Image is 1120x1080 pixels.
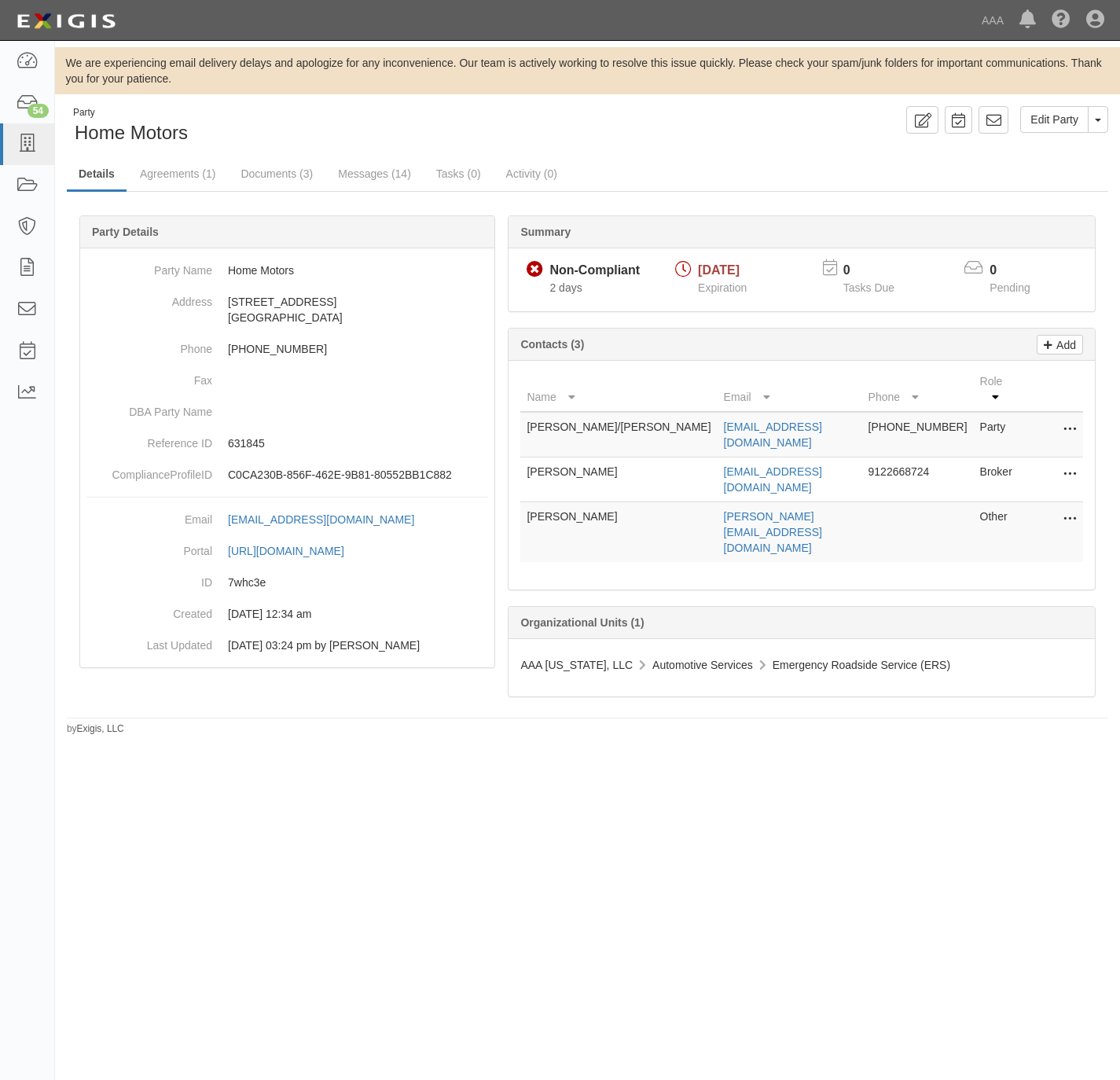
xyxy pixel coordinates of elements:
[1052,11,1070,30] i: Help Center - Complianz
[862,457,974,502] td: 9122668724
[86,365,212,388] dt: Fax
[75,122,188,143] span: Home Motors
[86,630,212,653] dt: Last Updated
[86,535,212,559] dt: Portal
[862,412,974,457] td: [PHONE_NUMBER]
[77,723,124,734] a: Exigis, LLC
[974,412,1020,457] td: Party
[718,367,862,412] th: Email
[843,281,894,294] span: Tasks Due
[724,421,822,449] a: [EMAIL_ADDRESS][DOMAIN_NAME]
[549,262,640,280] div: Non-Compliant
[843,262,914,280] p: 0
[86,286,212,310] dt: Address
[974,5,1012,36] a: AAA
[67,106,576,146] div: Home Motors
[128,158,227,189] a: Agreements (1)
[424,158,493,189] a: Tasks (0)
[86,255,212,278] dt: Party Name
[974,457,1020,502] td: Broker
[86,459,212,483] dt: ComplianceProfileID
[549,281,582,294] span: Since 08/18/2025
[1052,336,1076,354] p: Add
[494,158,569,189] a: Activity (0)
[86,567,488,598] dd: 7whc3e
[520,338,584,351] b: Contacts (3)
[990,281,1030,294] span: Pending
[520,226,571,238] b: Summary
[698,263,740,277] span: [DATE]
[974,502,1020,563] td: Other
[228,513,431,526] a: [EMAIL_ADDRESS][DOMAIN_NAME]
[86,428,212,451] dt: Reference ID
[520,616,644,629] b: Organizational Units (1)
[86,504,212,527] dt: Email
[228,467,488,483] p: C0CA230B-856F-462E-9B81-80552BB1C882
[724,510,822,554] a: [PERSON_NAME][EMAIL_ADDRESS][DOMAIN_NAME]
[86,286,488,333] dd: [STREET_ADDRESS] [GEOGRAPHIC_DATA]
[1037,335,1083,354] a: Add
[520,502,717,563] td: [PERSON_NAME]
[520,412,717,457] td: [PERSON_NAME]/[PERSON_NAME]
[86,630,488,661] dd: 11/26/2024 03:24 pm by Benjamin Tully
[28,104,49,118] div: 54
[92,226,159,238] b: Party Details
[974,367,1020,412] th: Role
[520,457,717,502] td: [PERSON_NAME]
[1020,106,1089,133] a: Edit Party
[228,545,362,557] a: [URL][DOMAIN_NAME]
[86,598,212,622] dt: Created
[773,659,950,671] span: Emergency Roadside Service (ERS)
[86,333,488,365] dd: [PHONE_NUMBER]
[55,55,1120,86] div: We are experiencing email delivery delays and apologize for any inconvenience. Our team is active...
[86,396,212,420] dt: DBA Party Name
[86,567,212,590] dt: ID
[228,512,414,527] div: [EMAIL_ADDRESS][DOMAIN_NAME]
[527,262,543,278] i: Non-Compliant
[67,722,124,736] small: by
[520,659,633,671] span: AAA [US_STATE], LLC
[12,7,120,35] img: logo-5460c22ac91f19d4615b14bd174203de0afe785f0fc80cf4dbbc73dc1793850b.png
[67,158,127,192] a: Details
[724,465,822,494] a: [EMAIL_ADDRESS][DOMAIN_NAME]
[698,281,747,294] span: Expiration
[86,255,488,286] dd: Home Motors
[86,333,212,357] dt: Phone
[520,367,717,412] th: Name
[652,659,753,671] span: Automotive Services
[86,598,488,630] dd: 03/10/2023 12:34 am
[229,158,325,189] a: Documents (3)
[73,106,188,119] div: Party
[228,435,488,451] p: 631845
[326,158,423,189] a: Messages (14)
[862,367,974,412] th: Phone
[990,262,1049,280] p: 0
